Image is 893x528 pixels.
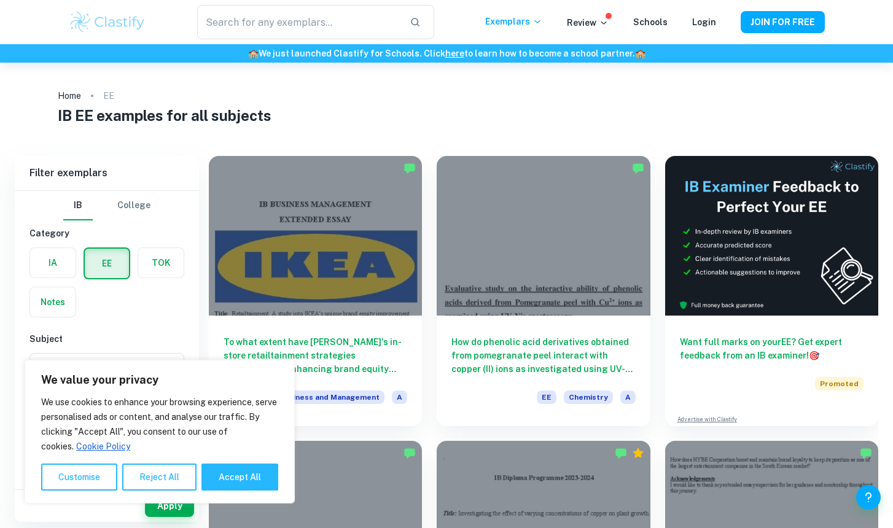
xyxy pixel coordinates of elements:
button: Notes [30,287,76,317]
a: Advertise with Clastify [677,415,737,424]
button: Customise [41,464,117,491]
h1: IB EE examples for all subjects [58,104,835,126]
span: 🎯 [809,351,819,360]
a: Schools [633,17,668,27]
p: Exemplars [485,15,542,28]
button: IB [63,191,93,220]
h6: Category [29,227,184,240]
button: Apply [145,495,194,517]
h6: Subject [29,332,184,346]
button: Help and Feedback [856,485,881,510]
h6: We just launched Clastify for Schools. Click to learn how to become a school partner. [2,47,891,60]
p: We value your privacy [41,373,278,387]
div: We value your privacy [25,360,295,503]
span: 🏫 [248,49,259,58]
img: Marked [404,162,416,174]
h6: Filter exemplars [15,156,199,190]
button: Reject All [122,464,197,491]
input: Search for any exemplars... [197,5,400,39]
p: Review [567,16,609,29]
span: Chemistry [564,390,613,404]
span: A [392,390,407,404]
a: here [445,49,464,58]
a: To what extent have [PERSON_NAME]'s in-store retailtainment strategies contributed to enhancing b... [209,156,422,426]
a: How do phenolic acid derivatives obtained from pomegranate peel interact with copper (II) ions as... [437,156,650,426]
img: Thumbnail [665,156,878,316]
img: Marked [615,447,627,459]
button: JOIN FOR FREE [741,11,825,33]
button: Accept All [201,464,278,491]
a: Login [692,17,716,27]
button: IA [30,248,76,278]
button: College [117,191,150,220]
button: TOK [138,248,184,278]
h6: How do phenolic acid derivatives obtained from pomegranate peel interact with copper (II) ions as... [451,335,635,376]
span: A [620,390,636,404]
h6: To what extent have [PERSON_NAME]'s in-store retailtainment strategies contributed to enhancing b... [224,335,407,376]
a: Home [58,87,81,104]
a: Cookie Policy [76,441,131,452]
span: Business and Management [275,390,384,404]
img: Marked [860,447,872,459]
span: EE [537,390,556,404]
div: Premium [632,447,644,459]
p: EE [103,89,114,103]
img: Clastify logo [68,10,146,34]
img: Marked [632,162,644,174]
span: Promoted [815,377,864,390]
div: Filter type choice [63,191,150,220]
span: 🏫 [635,49,645,58]
button: EE [85,249,129,278]
h6: Want full marks on your EE ? Get expert feedback from an IB examiner! [680,335,864,362]
img: Marked [404,447,416,459]
a: Want full marks on yourEE? Get expert feedback from an IB examiner!PromotedAdvertise with Clastify [665,156,878,426]
p: We use cookies to enhance your browsing experience, serve personalised ads or content, and analys... [41,395,278,454]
